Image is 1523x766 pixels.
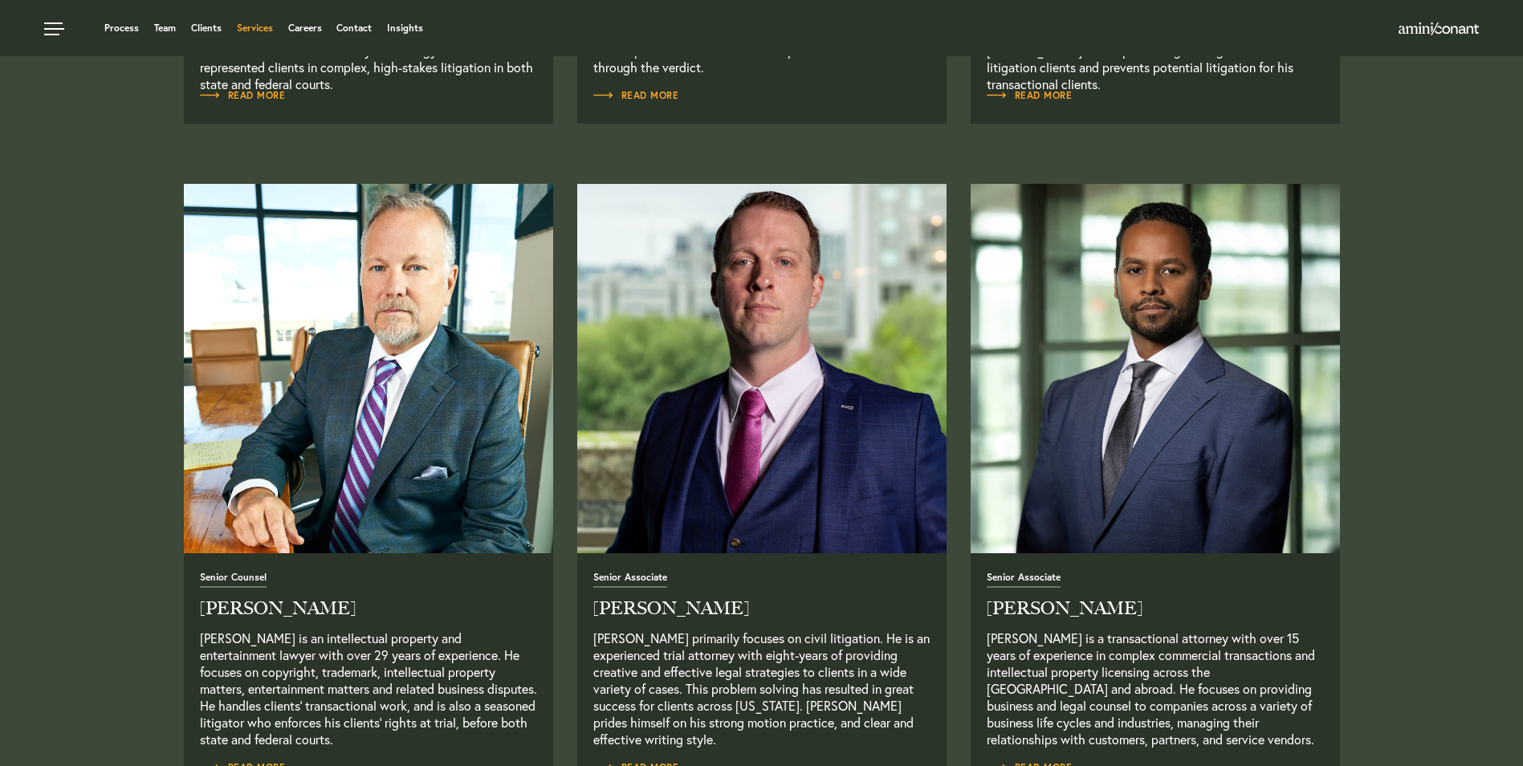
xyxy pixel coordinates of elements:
a: Services [237,23,273,33]
span: Senior Associate [593,572,667,588]
img: Amini & Conant [1399,22,1479,35]
p: [PERSON_NAME] primarily focuses on civil litigation. He is an experienced trial attorney with eig... [593,630,930,748]
a: Insights [387,23,423,33]
a: Read Full Bio [987,88,1073,104]
a: Read Full Bio [593,88,679,104]
p: [PERSON_NAME] is an intellectual property and entertainment lawyer with over 29 years of experien... [200,630,537,748]
a: Team [154,23,176,33]
img: ac-profile-headshots-joel.jpg [971,184,1340,553]
span: Read More [200,91,286,100]
a: Read Full Bio [200,88,286,104]
span: Senior Associate [987,572,1061,588]
a: Read Full Bio [971,184,1340,553]
a: Read Full Bio [184,184,553,553]
h2: [PERSON_NAME] [987,600,1324,617]
a: Careers [288,23,322,33]
a: Read Full Bio [987,570,1324,748]
a: Process [104,23,139,33]
a: Home [1399,23,1479,36]
a: Read Full Bio [200,570,537,748]
a: Contact [336,23,372,33]
span: Read More [593,91,679,100]
h2: [PERSON_NAME] [593,600,930,617]
span: Read More [987,91,1073,100]
a: Clients [191,23,222,33]
p: [PERSON_NAME] is a transactional attorney with over 15 years of experience in complex commercial ... [987,630,1324,748]
a: Read Full Bio [577,184,947,553]
a: Read Full Bio [593,570,930,748]
img: ac-team-aaron-gankofskie.jpg [577,184,947,553]
h2: [PERSON_NAME] [200,600,537,617]
img: buck_mckinney.jpg [184,184,553,553]
span: Senior Counsel [200,572,267,588]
